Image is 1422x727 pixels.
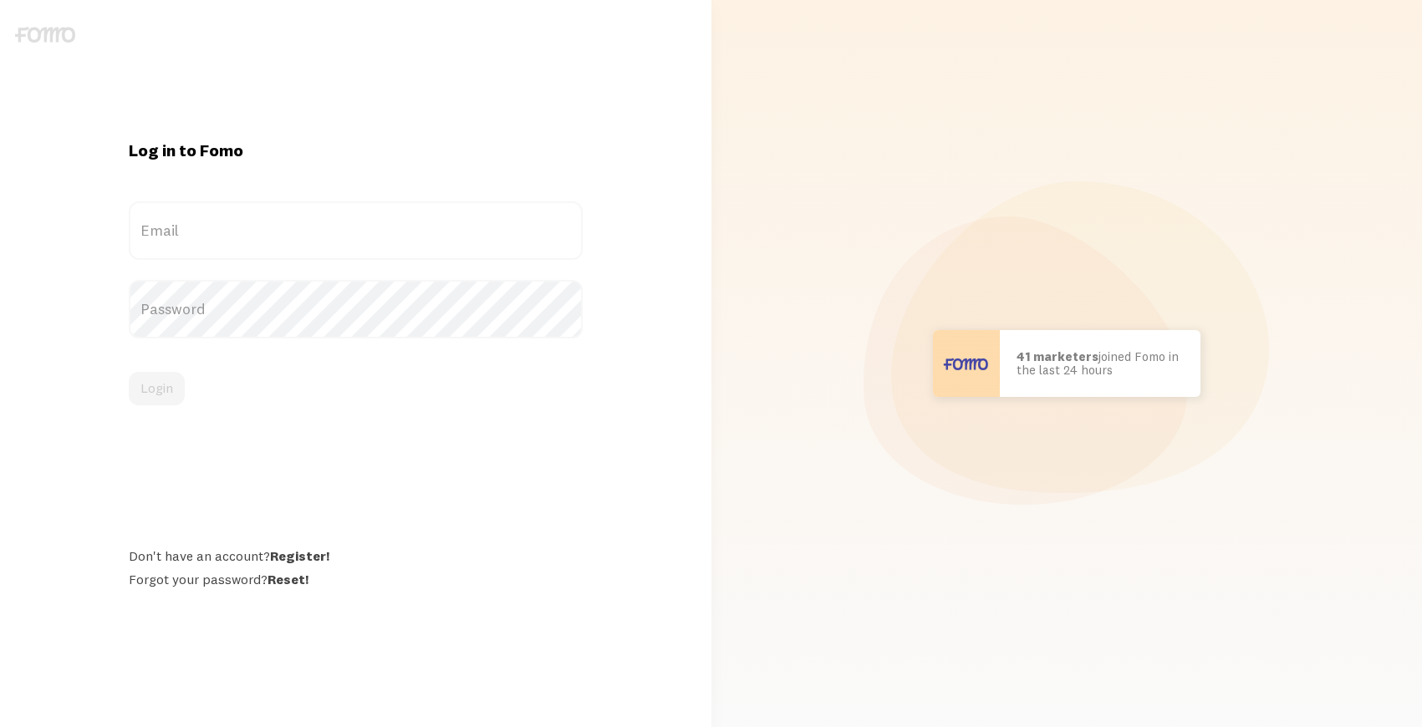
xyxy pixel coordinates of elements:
div: Don't have an account? [129,547,583,564]
b: 41 marketers [1017,348,1098,364]
img: User avatar [933,330,1000,397]
div: Forgot your password? [129,571,583,587]
label: Email [129,201,583,260]
label: Password [129,280,583,338]
h1: Log in to Fomo [129,140,583,161]
p: joined Fomo in the last 24 hours [1017,350,1184,378]
a: Reset! [268,571,308,587]
img: fomo-logo-gray-b99e0e8ada9f9040e2984d0d95b3b12da0074ffd48d1e5cb62ac37fc77b0b268.svg [15,27,75,43]
a: Register! [270,547,329,564]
